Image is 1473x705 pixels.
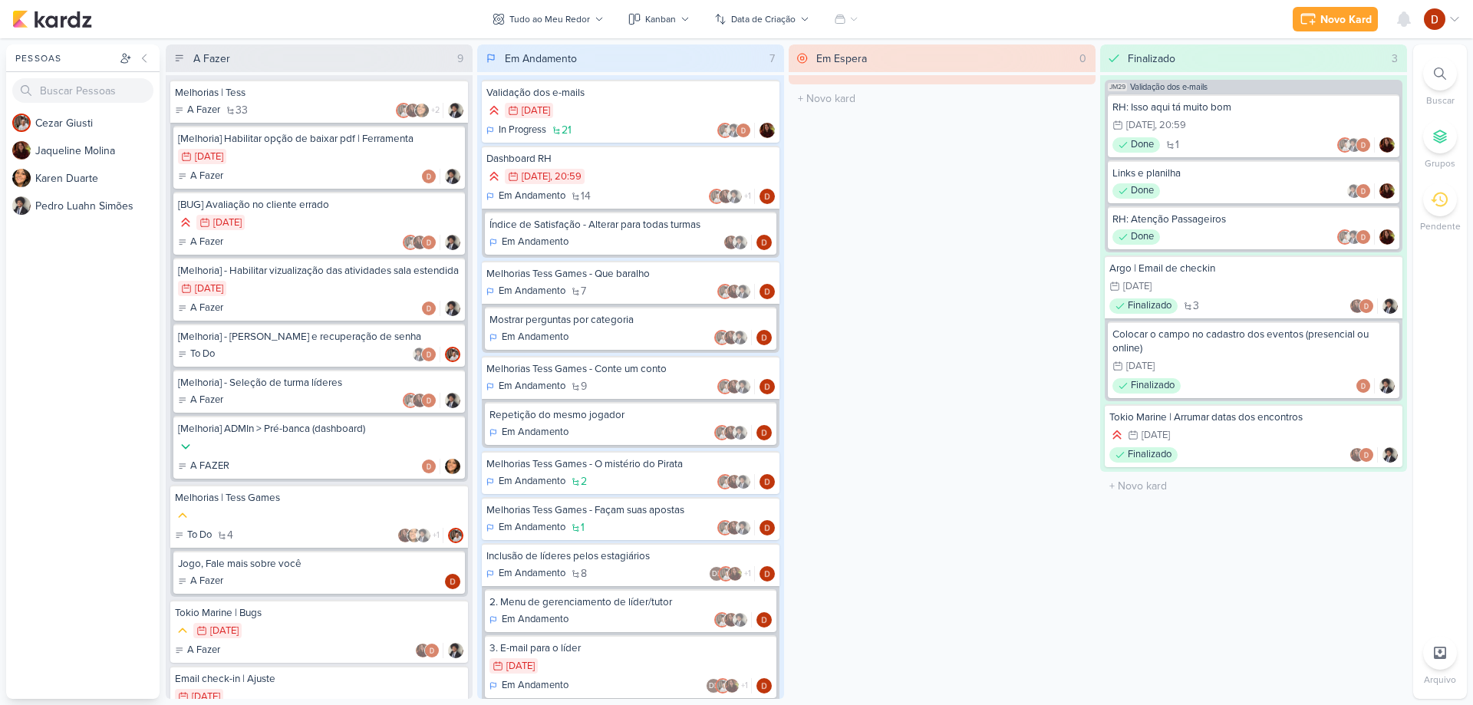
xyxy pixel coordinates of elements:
div: Melhorias Tess Games - O mistério do Pirata [486,457,775,471]
div: 3. E-mail para o líder [489,641,772,655]
div: A Fazer [175,643,220,658]
div: Colaboradores: Cezar Giusti, Pedro Luahn Simões, Davi Elias Teixeira [1337,137,1375,153]
span: 7 [581,286,586,297]
img: Davi Elias Teixeira [421,393,437,408]
img: Pedro Luahn Simões [1382,447,1398,463]
p: A FAZER [190,459,229,474]
p: In Progress [499,123,546,138]
div: A Fazer [193,51,230,67]
input: Buscar Pessoas [12,78,153,103]
div: Responsável: Jaqueline Molina [1379,183,1395,199]
div: Colaboradores: Cezar Giusti, Jaqueline Molina, Pedro Luahn Simões [717,474,755,489]
div: Colaboradores: Davi Elias Teixeira [421,459,440,474]
div: Done [1112,137,1160,153]
img: Davi Elias Teixeira [756,612,772,628]
div: Pessoas [12,51,117,65]
div: Em Andamento [486,474,565,489]
div: Responsável: Pedro Luahn Simões [445,301,460,316]
span: 21 [562,125,572,136]
div: Finalizado [1112,378,1181,394]
div: Responsável: Davi Elias Teixeira [760,284,775,299]
div: Responsável: Pedro Luahn Simões [1382,298,1398,314]
div: Done [1112,229,1160,245]
img: Cezar Giusti [445,347,460,362]
span: Validação dos e-mails [1130,83,1208,91]
p: Em Andamento [502,235,568,250]
p: Finalizado [1128,298,1171,314]
span: +1 [743,190,751,203]
div: [DATE] [506,661,535,671]
div: Colaboradores: Jaqueline Molina, Pedro Luahn Simões [723,235,752,250]
div: Em Andamento [489,235,568,250]
img: Jaqueline Molina [12,141,31,160]
img: Cezar Giusti [403,393,418,408]
img: Pedro Luahn Simões [736,284,751,299]
img: Pedro Luahn Simões [412,347,427,362]
div: Responsável: Davi Elias Teixeira [756,235,772,250]
img: Jaqueline Molina [727,284,742,299]
p: Em Andamento [499,189,565,204]
div: Prioridade Baixa [178,439,193,454]
img: Pedro Luahn Simões [727,123,742,138]
div: Colaboradores: Davi Elias Teixeira [421,301,440,316]
p: Finalizado [1131,378,1175,394]
img: Jaqueline Molina [723,425,739,440]
div: Em Andamento [486,566,565,581]
p: Em Andamento [499,566,565,581]
div: [DATE] [195,152,223,162]
p: Done [1131,137,1154,153]
img: Pedro Luahn Simões [1346,183,1362,199]
img: Jaqueline Molina [405,103,420,118]
img: Cezar Giusti [12,114,31,132]
img: Cezar Giusti [714,425,730,440]
p: Pendente [1420,219,1461,233]
input: + Novo kard [792,87,1092,110]
div: To Do [178,347,215,362]
img: Pedro Luahn Simões [736,520,751,535]
img: Davi Elias Teixeira [760,379,775,394]
img: Pedro Luahn Simões [445,393,460,408]
div: A Fazer [175,103,220,118]
div: [Melhoria] - Seleção de turma líderes [178,376,460,390]
img: Karen Duarte [414,103,430,118]
div: [DATE] [1126,361,1155,371]
div: Colaboradores: Davi Elias Teixeira [421,169,440,184]
div: Colaboradores: Cezar Giusti, Jaqueline Molina, Pedro Luahn Simões [714,330,752,345]
div: J a q u e l i n e M o l i n a [35,143,160,159]
img: Davi Elias Teixeira [421,169,437,184]
img: Cezar Giusti [709,189,724,204]
div: Responsável: Pedro Luahn Simões [448,643,463,658]
img: Jaqueline Molina [1349,447,1365,463]
img: Cezar Giusti [1337,229,1353,245]
img: Pedro Luahn Simões [416,528,431,543]
div: Responsável: Pedro Luahn Simões [1379,378,1395,394]
img: Davi Elias Teixeira [1356,378,1371,394]
div: In Progress [486,123,546,138]
img: Pedro Luahn Simões [733,612,748,628]
div: Colaboradores: Pedro Luahn Simões, Davi Elias Teixeira [412,347,440,362]
div: RH: Atenção Passageiros [1112,212,1395,226]
div: [DATE] [195,284,223,294]
div: [DATE] [522,106,550,116]
img: Jaqueline Molina [727,566,743,581]
div: Colaboradores: Jaqueline Molina, Davi Elias Teixeira [415,643,443,658]
img: Davi Elias Teixeira [760,566,775,581]
img: Davi Elias Teixeira [1356,229,1371,245]
span: +1 [431,529,440,542]
div: Responsável: Davi Elias Teixeira [756,612,772,628]
div: Responsável: Davi Elias Teixeira [760,189,775,204]
div: Argo | Email de checkin [1109,262,1398,275]
img: Cezar Giusti [714,330,730,345]
div: Responsável: Davi Elias Teixeira [756,330,772,345]
div: [DATE] [1123,282,1152,292]
p: Buscar [1426,94,1455,107]
img: Karen Duarte [445,459,460,474]
div: Responsável: Pedro Luahn Simões [445,393,460,408]
div: [DATE] [1126,120,1155,130]
img: Pedro Luahn Simões [448,103,463,118]
div: Danilo Leite [709,566,724,581]
div: Responsável: Pedro Luahn Simões [445,235,460,250]
span: 9 [581,381,587,392]
img: Davi Elias Teixeira [760,474,775,489]
div: Responsável: Cezar Giusti [448,528,463,543]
